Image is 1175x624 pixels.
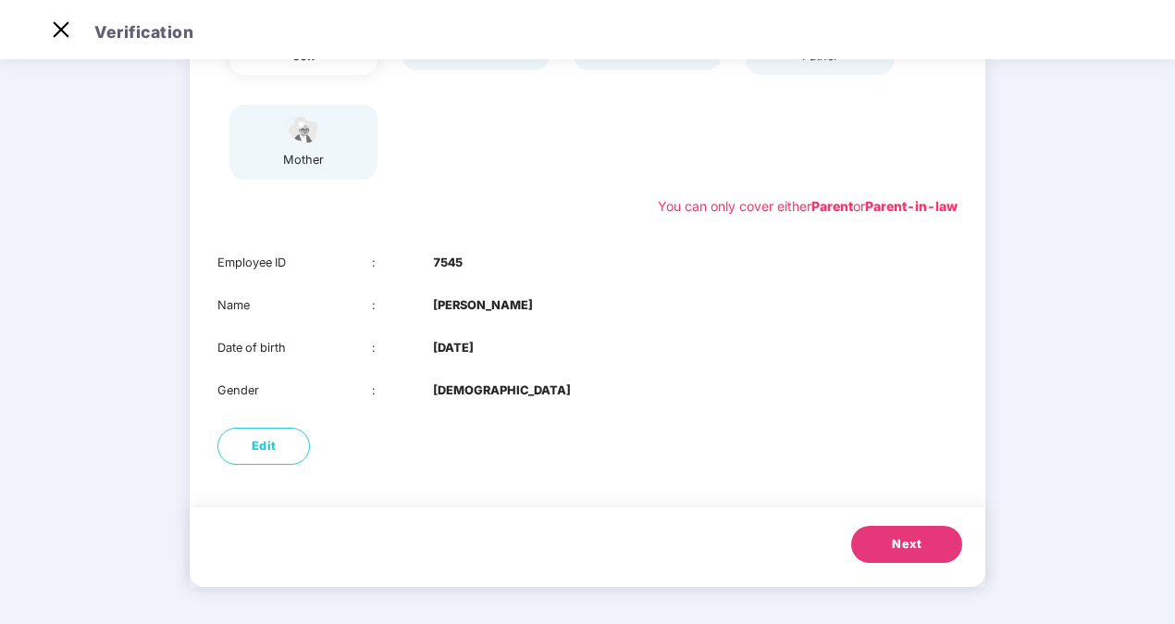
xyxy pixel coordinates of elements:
[433,254,463,272] b: 7545
[217,254,372,272] div: Employee ID
[372,381,434,400] div: :
[217,296,372,315] div: Name
[892,535,921,554] span: Next
[280,114,327,146] img: svg+xml;base64,PHN2ZyB4bWxucz0iaHR0cDovL3d3dy53My5vcmcvMjAwMC9zdmciIHdpZHRoPSI1NCIgaGVpZ2h0PSIzOC...
[811,198,853,214] b: Parent
[851,526,962,563] button: Next
[217,381,372,400] div: Gender
[433,381,571,400] b: [DEMOGRAPHIC_DATA]
[217,428,310,465] button: Edit
[433,339,474,357] b: [DATE]
[372,254,434,272] div: :
[217,339,372,357] div: Date of birth
[280,151,327,169] div: mother
[252,437,277,456] span: Edit
[372,296,434,315] div: :
[865,198,958,214] b: Parent-in-law
[433,296,533,315] b: [PERSON_NAME]
[658,196,958,217] div: You can only cover either or
[372,339,434,357] div: :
